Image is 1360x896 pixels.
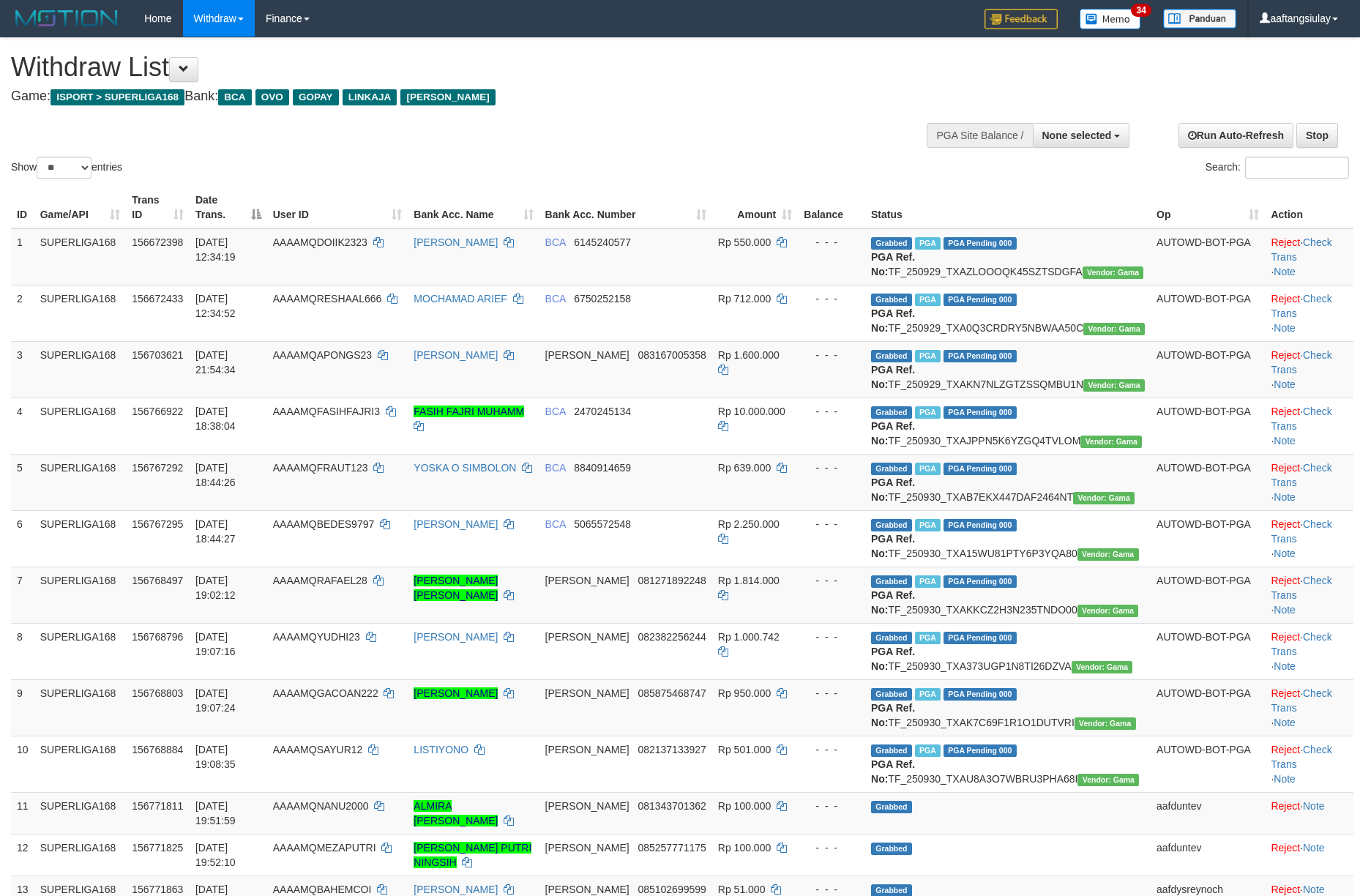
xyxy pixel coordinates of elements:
div: - - - [804,404,859,419]
span: [PERSON_NAME] [545,800,629,812]
td: TF_250930_TXA373UGP1N8TI26DZVA [865,623,1151,679]
span: Vendor URL: https://trx31.1velocity.biz [1083,323,1145,335]
td: aafduntev [1151,834,1265,876]
td: · [1265,834,1353,876]
span: AAAAMQMEZAPUTRI [273,842,376,854]
div: - - - [804,291,859,306]
td: 1 [11,228,34,285]
div: - - - [804,799,859,813]
td: TF_250929_TXAKN7NLZGTZSSQMBU1N [865,341,1151,397]
div: - - - [804,235,859,250]
td: · · [1265,679,1353,736]
a: Note [1274,604,1296,616]
td: aafduntev [1151,792,1265,834]
span: OVO [255,89,289,105]
span: PGA Pending [944,294,1017,306]
span: Marked by aafsoumeymey [915,688,941,701]
button: None selected [1033,123,1130,148]
td: AUTOWD-BOT-PGA [1151,228,1265,285]
span: Grabbed [871,237,912,250]
a: Note [1274,773,1296,785]
span: Grabbed [871,519,912,531]
a: [PERSON_NAME] PUTRI NINGSIH [414,842,531,868]
td: 8 [11,623,34,679]
span: Rp 2.250.000 [718,518,780,530]
img: panduan.png [1163,9,1236,29]
span: [DATE] 18:44:26 [195,462,236,488]
span: 156766922 [132,406,183,417]
span: GOPAY [293,89,339,105]
span: Copy 085875468747 to clipboard [638,687,706,699]
td: SUPERLIGA168 [34,567,127,623]
a: Check Trans [1271,631,1331,657]
td: SUPERLIGA168 [34,341,127,397]
div: - - - [804,630,859,644]
span: AAAAMQRESHAAL666 [273,293,382,305]
a: [PERSON_NAME] [414,884,498,895]
span: Grabbed [871,744,912,757]
span: [PERSON_NAME] [545,631,629,643]
span: Rp 550.000 [718,236,771,248]
img: Feedback.jpg [984,9,1058,29]
span: Copy 083167005358 to clipboard [638,349,706,361]
td: AUTOWD-BOT-PGA [1151,567,1265,623]
td: · · [1265,454,1353,510]
span: Grabbed [871,463,912,475]
a: Note [1274,491,1296,503]
span: Vendor URL: https://trx31.1velocity.biz [1083,266,1144,279]
span: [PERSON_NAME] [545,575,629,586]
span: Copy 081343701362 to clipboard [638,800,706,812]
span: Copy 082137133927 to clipboard [638,744,706,755]
td: 10 [11,736,34,792]
span: AAAAMQGACOAN222 [273,687,378,699]
span: Marked by aafsoycanthlai [915,294,941,306]
td: AUTOWD-BOT-PGA [1151,454,1265,510]
span: 156768497 [132,575,183,586]
a: Note [1274,322,1296,334]
a: ALMIRA [PERSON_NAME] [414,800,498,826]
a: Note [1303,884,1325,895]
span: Rp 712.000 [718,293,771,305]
div: - - - [804,517,859,531]
b: PGA Ref. No: [871,533,915,559]
a: [PERSON_NAME] [414,236,498,248]
span: Marked by aafsoycanthlai [915,519,941,531]
a: Reject [1271,687,1300,699]
span: Marked by aafsoumeymey [915,632,941,644]
span: [DATE] 12:34:19 [195,236,236,263]
img: MOTION_logo.png [11,7,122,29]
a: Check Trans [1271,518,1331,545]
div: - - - [804,348,859,362]
b: PGA Ref. No: [871,251,915,277]
span: Marked by aafsoycanthlai [915,463,941,475]
span: 156771863 [132,884,183,895]
span: PGA Pending [944,688,1017,701]
a: [PERSON_NAME] [PERSON_NAME] [414,575,498,601]
span: AAAAMQFASIHFAJRI3 [273,406,380,417]
span: Vendor URL: https://trx31.1velocity.biz [1077,548,1139,561]
span: PGA Pending [944,463,1017,475]
span: AAAAMQRAFAEL28 [273,575,367,586]
span: [DATE] 12:34:52 [195,293,236,319]
a: Check Trans [1271,687,1331,714]
b: PGA Ref. No: [871,702,915,728]
span: BCA [218,89,251,105]
td: · · [1265,567,1353,623]
span: Vendor URL: https://trx31.1velocity.biz [1073,492,1135,504]
span: Copy 5065572548 to clipboard [574,518,631,530]
span: AAAAMQNANU2000 [273,800,369,812]
th: Status [865,187,1151,228]
td: AUTOWD-BOT-PGA [1151,285,1265,341]
a: Check Trans [1271,462,1331,488]
span: AAAAMQYUDHI23 [273,631,360,643]
td: 9 [11,679,34,736]
th: Trans ID: activate to sort column ascending [126,187,190,228]
span: [DATE] 19:07:16 [195,631,236,657]
td: 11 [11,792,34,834]
span: BCA [545,236,566,248]
a: FASIH FAJRI MUHAMM [414,406,524,417]
b: PGA Ref. No: [871,420,915,447]
span: LINKAJA [343,89,397,105]
span: Copy 085257771175 to clipboard [638,842,706,854]
td: TF_250929_TXAZLOOOQK45SZTSDGFA [865,228,1151,285]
